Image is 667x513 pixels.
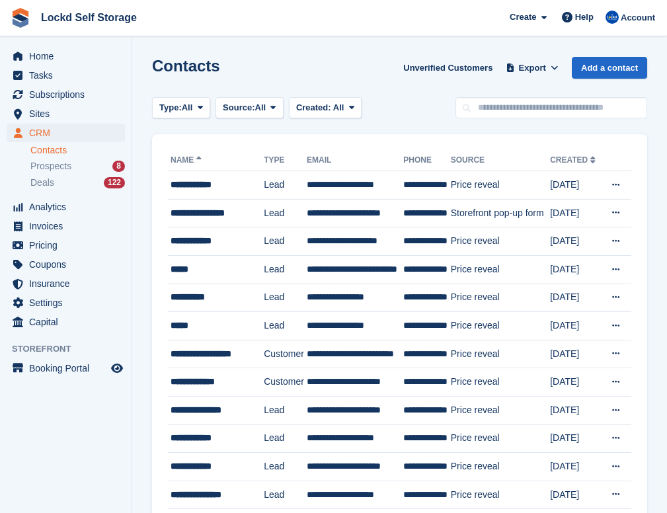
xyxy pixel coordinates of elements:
[550,155,598,165] a: Created
[264,150,307,171] th: Type
[29,274,108,293] span: Insurance
[451,453,550,481] td: Price reveal
[503,57,561,79] button: Export
[29,313,108,331] span: Capital
[519,61,546,75] span: Export
[30,177,54,189] span: Deals
[29,66,108,85] span: Tasks
[451,284,550,312] td: Price reveal
[451,368,550,397] td: Price reveal
[264,255,307,284] td: Lead
[451,481,550,509] td: Price reveal
[296,102,331,112] span: Created:
[29,85,108,104] span: Subscriptions
[29,124,108,142] span: CRM
[159,101,182,114] span: Type:
[264,227,307,256] td: Lead
[550,481,602,509] td: [DATE]
[550,312,602,340] td: [DATE]
[152,57,220,75] h1: Contacts
[451,171,550,200] td: Price reveal
[264,453,307,481] td: Lead
[451,312,550,340] td: Price reveal
[398,57,498,79] a: Unverified Customers
[7,66,125,85] a: menu
[36,7,142,28] a: Lockd Self Storage
[451,340,550,368] td: Price reveal
[550,424,602,453] td: [DATE]
[403,150,451,171] th: Phone
[29,236,108,255] span: Pricing
[152,97,210,119] button: Type: All
[307,150,403,171] th: Email
[264,199,307,227] td: Lead
[550,284,602,312] td: [DATE]
[7,236,125,255] a: menu
[109,360,125,376] a: Preview store
[575,11,594,24] span: Help
[30,144,125,157] a: Contacts
[223,101,255,114] span: Source:
[451,255,550,284] td: Price reveal
[264,171,307,200] td: Lead
[7,85,125,104] a: menu
[264,368,307,397] td: Customer
[550,255,602,284] td: [DATE]
[216,97,284,119] button: Source: All
[29,47,108,65] span: Home
[550,171,602,200] td: [DATE]
[11,8,30,28] img: stora-icon-8386f47178a22dfd0bd8f6a31ec36ba5ce8667c1dd55bd0f319d3a0aa187defe.svg
[451,396,550,424] td: Price reveal
[264,284,307,312] td: Lead
[7,274,125,293] a: menu
[29,217,108,235] span: Invoices
[550,340,602,368] td: [DATE]
[30,160,71,173] span: Prospects
[510,11,536,24] span: Create
[451,150,550,171] th: Source
[7,47,125,65] a: menu
[264,424,307,453] td: Lead
[7,198,125,216] a: menu
[7,104,125,123] a: menu
[182,101,193,114] span: All
[550,199,602,227] td: [DATE]
[7,313,125,331] a: menu
[29,359,108,377] span: Booking Portal
[606,11,619,24] img: Jonny Bleach
[29,104,108,123] span: Sites
[30,176,125,190] a: Deals 122
[550,453,602,481] td: [DATE]
[171,155,204,165] a: Name
[104,177,125,188] div: 122
[7,217,125,235] a: menu
[112,161,125,172] div: 8
[550,396,602,424] td: [DATE]
[451,199,550,227] td: Storefront pop-up form
[550,227,602,256] td: [DATE]
[550,368,602,397] td: [DATE]
[29,198,108,216] span: Analytics
[264,481,307,509] td: Lead
[451,424,550,453] td: Price reveal
[7,359,125,377] a: menu
[255,101,266,114] span: All
[264,312,307,340] td: Lead
[572,57,647,79] a: Add a contact
[29,294,108,312] span: Settings
[451,227,550,256] td: Price reveal
[29,255,108,274] span: Coupons
[264,396,307,424] td: Lead
[12,342,132,356] span: Storefront
[7,294,125,312] a: menu
[264,340,307,368] td: Customer
[7,255,125,274] a: menu
[7,124,125,142] a: menu
[333,102,344,112] span: All
[30,159,125,173] a: Prospects 8
[621,11,655,24] span: Account
[289,97,362,119] button: Created: All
